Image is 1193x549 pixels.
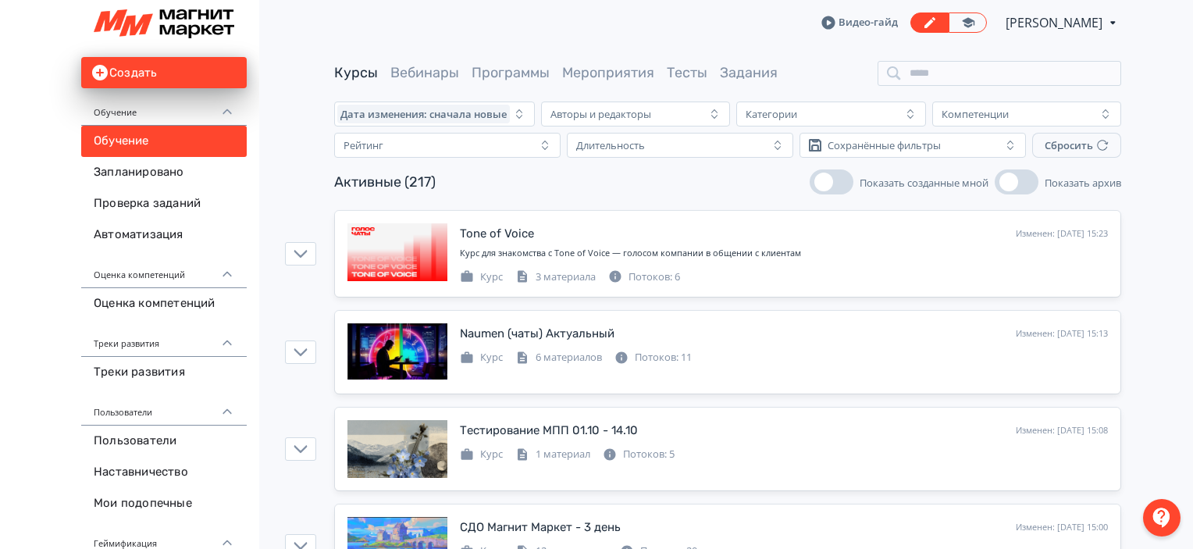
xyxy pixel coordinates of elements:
span: Показать созданные мной [860,176,988,190]
div: Изменен: [DATE] 15:00 [1016,521,1108,534]
div: Рейтинг [344,139,383,152]
div: 3 материала [515,269,596,285]
div: Курс для знакомства с Tone of Voice — голосом компании в общении с клиентам [460,247,1108,260]
div: Компетенции [942,108,1009,120]
div: Категории [746,108,797,120]
a: Проверка заданий [81,188,247,219]
div: Потоков: 5 [603,447,675,462]
a: Пользователи [81,426,247,457]
button: Дата изменения: сначала новые [334,102,535,127]
div: 6 материалов [515,350,602,365]
div: 1 материал [515,447,590,462]
div: Длительность [576,139,645,152]
div: Оценка компетенций [81,251,247,288]
a: Переключиться в режим ученика [949,12,987,33]
a: Оценка компетенций [81,288,247,319]
a: Запланировано [81,157,247,188]
a: Мероприятия [562,64,654,81]
a: Курсы [334,64,378,81]
div: СДО Магнит Маркет - 3 день [460,519,621,537]
button: Компетенции [932,102,1121,127]
div: Сохранённые фильтры [828,139,941,152]
button: Авторы и редакторы [541,102,730,127]
div: Курс [460,447,503,462]
button: Сохранённые фильтры [799,133,1026,158]
div: Активные (217) [334,172,436,193]
div: Треки развития [81,319,247,357]
a: Вебинары [390,64,459,81]
span: Елизавета Аверина [1006,13,1105,32]
div: Изменен: [DATE] 15:13 [1016,327,1108,340]
button: Длительность [567,133,793,158]
a: Мои подопечные [81,488,247,519]
div: Курс [460,350,503,365]
div: Пользователи [81,388,247,426]
div: Тестирование МПП 01.10 - 14.10 [460,422,638,440]
a: Программы [472,64,550,81]
a: Автоматизация [81,219,247,251]
div: Tone of Voice [460,225,534,243]
a: Треки развития [81,357,247,388]
div: Naumen (чаты) Актуальный [460,325,614,343]
div: Потоков: 11 [614,350,692,365]
button: Создать [81,57,247,88]
div: Обучение [81,88,247,126]
a: Тесты [667,64,707,81]
a: Обучение [81,126,247,157]
span: Показать архив [1045,176,1121,190]
div: Курс [460,269,503,285]
a: Задания [720,64,778,81]
button: Категории [736,102,925,127]
div: Изменен: [DATE] 15:08 [1016,424,1108,437]
button: Рейтинг [334,133,561,158]
div: Авторы и редакторы [550,108,651,120]
div: Потоков: 6 [608,269,680,285]
div: Изменен: [DATE] 15:23 [1016,227,1108,241]
a: Видео-гайд [821,15,898,30]
span: Дата изменения: сначала новые [340,108,507,120]
a: Наставничество [81,457,247,488]
img: https://files.teachbase.ru/system/slaveaccount/57079/logo/medium-e76e9250e9e9211827b1f0905568c702... [94,9,234,38]
button: Сбросить [1032,133,1121,158]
